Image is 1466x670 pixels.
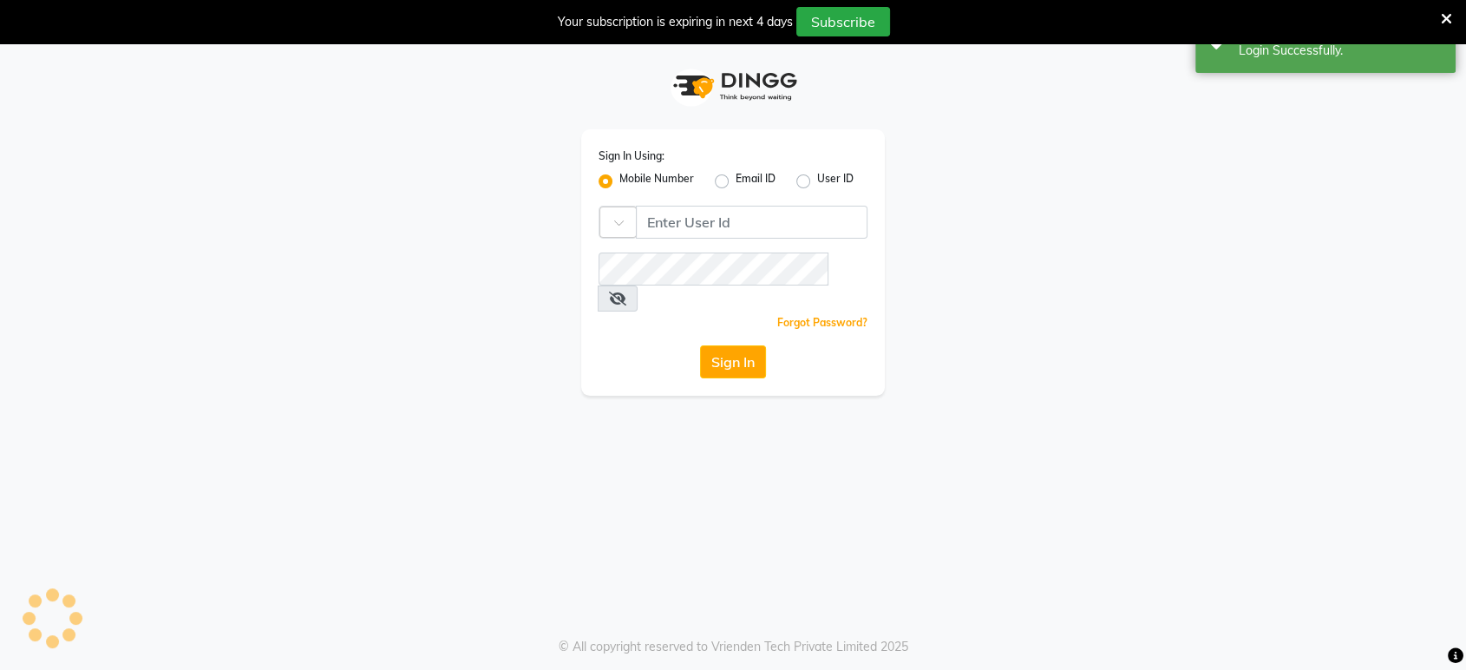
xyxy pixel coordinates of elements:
div: Login Successfully. [1239,42,1443,60]
input: Username [636,206,867,239]
button: Sign In [700,345,766,378]
label: User ID [817,171,854,192]
label: Email ID [736,171,776,192]
a: Forgot Password? [777,316,867,329]
label: Mobile Number [619,171,694,192]
label: Sign In Using: [599,148,664,164]
button: Subscribe [796,7,890,36]
img: logo1.svg [664,61,802,112]
div: Your subscription is expiring in next 4 days [558,13,793,31]
input: Username [599,253,828,286]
